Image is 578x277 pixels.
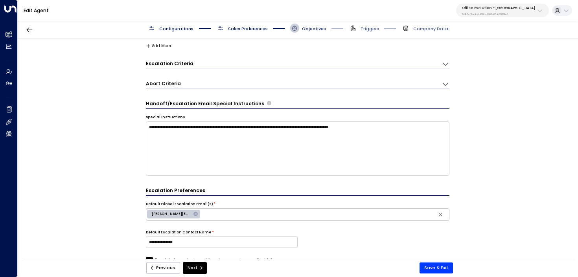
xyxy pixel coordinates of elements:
span: Objectives [302,26,326,32]
span: Company Data [413,26,448,32]
div: Abort CriteriaDefine the scenarios in which the AI agent should abort or terminate the conversati... [146,80,450,88]
label: Special Instructions [146,115,185,120]
label: Default Escalation Contact Name [146,230,212,235]
h3: Abort Criteria [146,80,181,87]
span: [PERSON_NAME][EMAIL_ADDRESS][PERSON_NAME][DOMAIN_NAME] [147,211,195,216]
label: Escalate to product specific sales reps when applicable? [146,257,272,264]
span: Sales Preferences [228,26,268,32]
button: Previous [146,262,180,274]
button: Next [183,262,207,274]
span: Triggers [361,26,379,32]
p: Office Evolution - [GEOGRAPHIC_DATA] [462,6,535,10]
span: Provide any specific instructions for the content of handoff or escalation emails. These notes gu... [267,100,271,107]
button: Office Evolution - [GEOGRAPHIC_DATA]541b7cf3-e9a3-430f-a848-67ab73021fe0 [456,4,549,17]
h3: Escalation Criteria [146,60,193,67]
div: [PERSON_NAME][EMAIL_ADDRESS][PERSON_NAME][DOMAIN_NAME] [147,210,200,219]
button: Save & Exit [420,262,453,273]
span: Configurations [159,26,193,32]
h3: Escalation Preferences [146,187,450,196]
label: Default Global Escalation Email(s) [146,202,213,207]
button: Clear [436,210,445,220]
div: Escalation CriteriaDefine the scenarios in which the AI agent should escalate the conversation to... [146,60,450,68]
button: Add More [146,44,171,48]
a: Edit Agent [24,7,49,14]
h3: Handoff/Escalation Email Special Instructions [146,100,264,107]
p: 541b7cf3-e9a3-430f-a848-67ab73021fe0 [462,13,535,16]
